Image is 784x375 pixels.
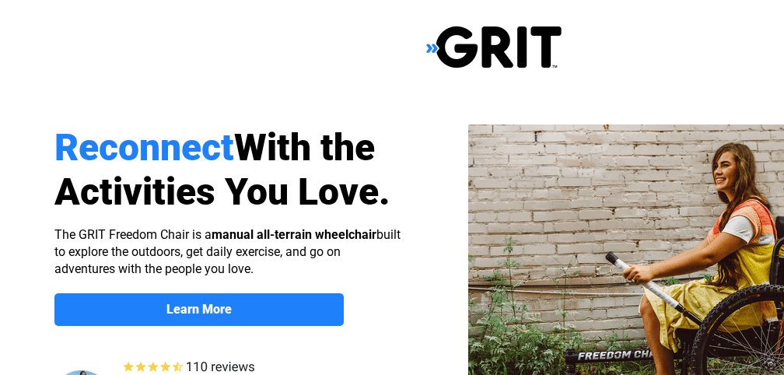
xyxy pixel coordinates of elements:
span: Reconnect [54,125,234,170]
span: Activities You Love. [54,170,390,214]
span: With the [234,125,375,170]
strong: manual all-terrain wheelchair [212,227,376,242]
strong: Learn More [166,302,232,317]
a: Learn More [54,293,344,326]
span: The GRIT Freedom Chair is a built to explore the outdoors, get daily exercise, and go on adventur... [54,227,401,276]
